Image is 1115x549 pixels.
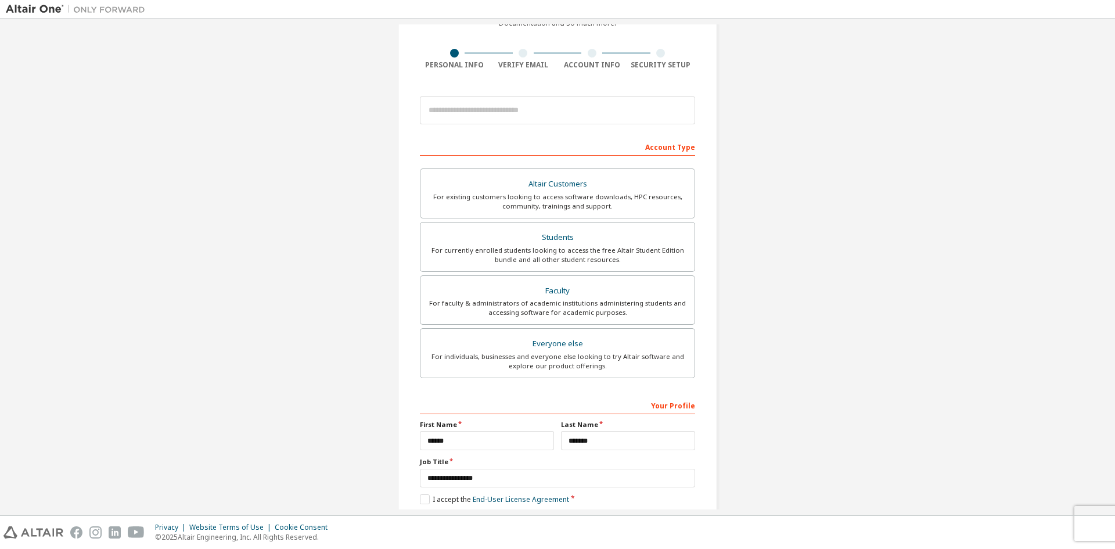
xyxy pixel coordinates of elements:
[275,523,334,532] div: Cookie Consent
[489,60,558,70] div: Verify Email
[155,523,189,532] div: Privacy
[420,420,554,429] label: First Name
[473,494,569,504] a: End-User License Agreement
[6,3,151,15] img: Altair One
[420,137,695,156] div: Account Type
[420,457,695,467] label: Job Title
[3,526,63,539] img: altair_logo.svg
[420,396,695,414] div: Your Profile
[420,60,489,70] div: Personal Info
[420,494,569,504] label: I accept the
[155,532,334,542] p: © 2025 Altair Engineering, Inc. All Rights Reserved.
[128,526,145,539] img: youtube.svg
[427,336,688,352] div: Everyone else
[189,523,275,532] div: Website Terms of Use
[427,229,688,246] div: Students
[427,192,688,211] div: For existing customers looking to access software downloads, HPC resources, community, trainings ...
[561,420,695,429] label: Last Name
[557,60,627,70] div: Account Info
[427,283,688,299] div: Faculty
[427,176,688,192] div: Altair Customers
[70,526,82,539] img: facebook.svg
[427,352,688,371] div: For individuals, businesses and everyone else looking to try Altair software and explore our prod...
[109,526,121,539] img: linkedin.svg
[89,526,102,539] img: instagram.svg
[427,246,688,264] div: For currently enrolled students looking to access the free Altair Student Edition bundle and all ...
[427,299,688,317] div: For faculty & administrators of academic institutions administering students and accessing softwa...
[627,60,696,70] div: Security Setup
